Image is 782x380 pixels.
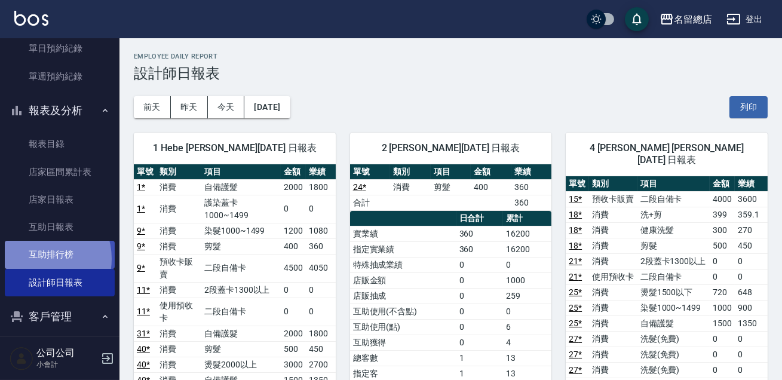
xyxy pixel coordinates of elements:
td: 0 [710,347,735,362]
td: 13 [503,350,551,366]
td: 359.1 [735,207,768,222]
td: 自備護髮 [637,315,710,331]
th: 金額 [710,176,735,192]
td: 剪髮 [637,238,710,253]
td: 0 [306,282,336,298]
td: 0 [456,288,503,304]
td: 399 [710,207,735,222]
button: 登出 [722,8,768,30]
div: 名留總店 [674,12,712,27]
td: 0 [735,253,768,269]
td: 360 [511,195,552,210]
table: a dense table [350,164,552,211]
td: 3600 [735,191,768,207]
a: 店家日報表 [5,186,115,213]
td: 消費 [589,300,637,315]
h2: Employee Daily Report [134,53,768,60]
td: 0 [306,195,336,223]
td: 500 [710,238,735,253]
td: 特殊抽成業績 [350,257,456,272]
td: 0 [710,331,735,347]
th: 單號 [134,164,157,180]
td: 16200 [503,226,551,241]
td: 450 [306,341,336,357]
td: 健康洗髮 [637,222,710,238]
td: 2段蓋卡1300以上 [637,253,710,269]
a: 報表目錄 [5,130,115,158]
td: 1 [456,350,503,366]
td: 1350 [735,315,768,331]
td: 消費 [157,341,201,357]
td: 預收卡販賣 [589,191,637,207]
td: 0 [735,331,768,347]
img: Logo [14,11,48,26]
td: 720 [710,284,735,300]
td: 2段蓋卡1300以上 [201,282,281,298]
td: 360 [511,179,552,195]
button: 名留總店 [655,7,717,32]
td: 4 [503,335,551,350]
td: 2000 [281,179,306,195]
td: 消費 [589,331,637,347]
td: 1200 [281,223,306,238]
td: 360 [306,238,336,254]
span: 4 [PERSON_NAME] [PERSON_NAME][DATE] 日報表 [580,142,753,166]
td: 二段自備卡 [637,191,710,207]
td: 消費 [157,238,201,254]
td: 消費 [157,326,201,341]
td: 0 [503,304,551,319]
td: 消費 [589,238,637,253]
td: 0 [456,319,503,335]
td: 染髮1000~1499 [637,300,710,315]
td: 二段自備卡 [637,269,710,284]
td: 合計 [350,195,391,210]
button: 報表及分析 [5,95,115,126]
td: 900 [735,300,768,315]
td: 0 [456,335,503,350]
th: 項目 [201,164,281,180]
th: 業績 [735,176,768,192]
td: 消費 [157,223,201,238]
td: 消費 [157,179,201,195]
td: 二段自備卡 [201,298,281,326]
button: save [625,7,649,31]
th: 類別 [157,164,201,180]
td: 消費 [589,222,637,238]
td: 店販抽成 [350,288,456,304]
td: 店販金額 [350,272,456,288]
span: 1 Hebe [PERSON_NAME][DATE] 日報表 [148,142,321,154]
td: 2700 [306,357,336,372]
td: 400 [281,238,306,254]
th: 單號 [566,176,588,192]
a: 單週預約紀錄 [5,63,115,90]
td: 0 [456,304,503,319]
td: 450 [735,238,768,253]
th: 業績 [306,164,336,180]
td: 1500 [710,315,735,331]
button: 前天 [134,96,171,118]
td: 護染蓋卡1000~1499 [201,195,281,223]
a: 店家區間累計表 [5,158,115,186]
th: 項目 [637,176,710,192]
a: 設計師日報表 [5,269,115,296]
td: 消費 [157,195,201,223]
td: 0 [281,195,306,223]
th: 業績 [511,164,552,180]
td: 消費 [589,347,637,362]
td: 燙髮1500以下 [637,284,710,300]
h3: 設計師日報表 [134,65,768,82]
td: 259 [503,288,551,304]
td: 洗髮(免費) [637,362,710,378]
td: 1000 [710,300,735,315]
button: 客戶管理 [5,301,115,332]
td: 3000 [281,357,306,372]
td: 1800 [306,326,336,341]
td: 實業績 [350,226,456,241]
h5: 公司公司 [36,347,97,359]
th: 類別 [390,164,431,180]
button: [DATE] [244,96,290,118]
td: 648 [735,284,768,300]
td: 消費 [390,179,431,195]
td: 自備護髮 [201,179,281,195]
td: 指定實業績 [350,241,456,257]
